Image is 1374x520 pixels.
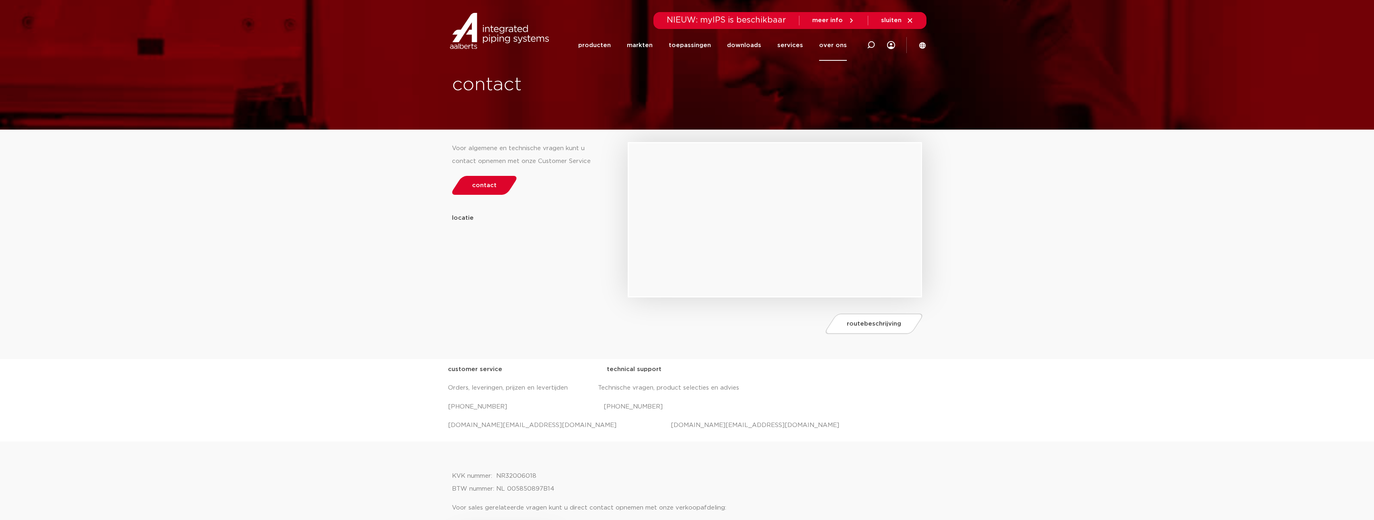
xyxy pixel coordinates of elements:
[578,30,847,61] nav: Menu
[727,30,761,61] a: downloads
[448,400,926,413] p: [PHONE_NUMBER] [PHONE_NUMBER]
[448,382,926,394] p: Orders, leveringen, prijzen en levertijden Technische vragen, product selecties en advies
[819,30,847,61] a: over ons
[450,176,519,195] a: contact
[881,17,914,24] a: sluiten
[667,16,786,24] span: NIEUW: myIPS is beschikbaar
[669,30,711,61] a: toepassingen
[452,72,717,98] h1: contact
[452,215,474,221] strong: locatie
[452,142,604,168] div: Voor algemene en technische vragen kunt u contact opnemen met onze Customer Service
[847,321,901,327] span: routebeschrijving
[627,30,653,61] a: markten
[448,419,926,432] p: [DOMAIN_NAME][EMAIL_ADDRESS][DOMAIN_NAME] [DOMAIN_NAME][EMAIL_ADDRESS][DOMAIN_NAME]
[824,314,925,334] a: routebeschrijving
[578,30,611,61] a: producten
[472,182,497,188] span: contact
[777,30,803,61] a: services
[887,36,895,54] div: my IPS
[448,366,661,372] strong: customer service technical support
[452,470,922,495] p: KVK nummer: NR32006018 BTW nummer: NL 005850897B14
[812,17,843,23] span: meer info
[812,17,855,24] a: meer info
[881,17,902,23] span: sluiten
[452,501,922,514] p: Voor sales gerelateerde vragen kunt u direct contact opnemen met onze verkoopafdeling:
